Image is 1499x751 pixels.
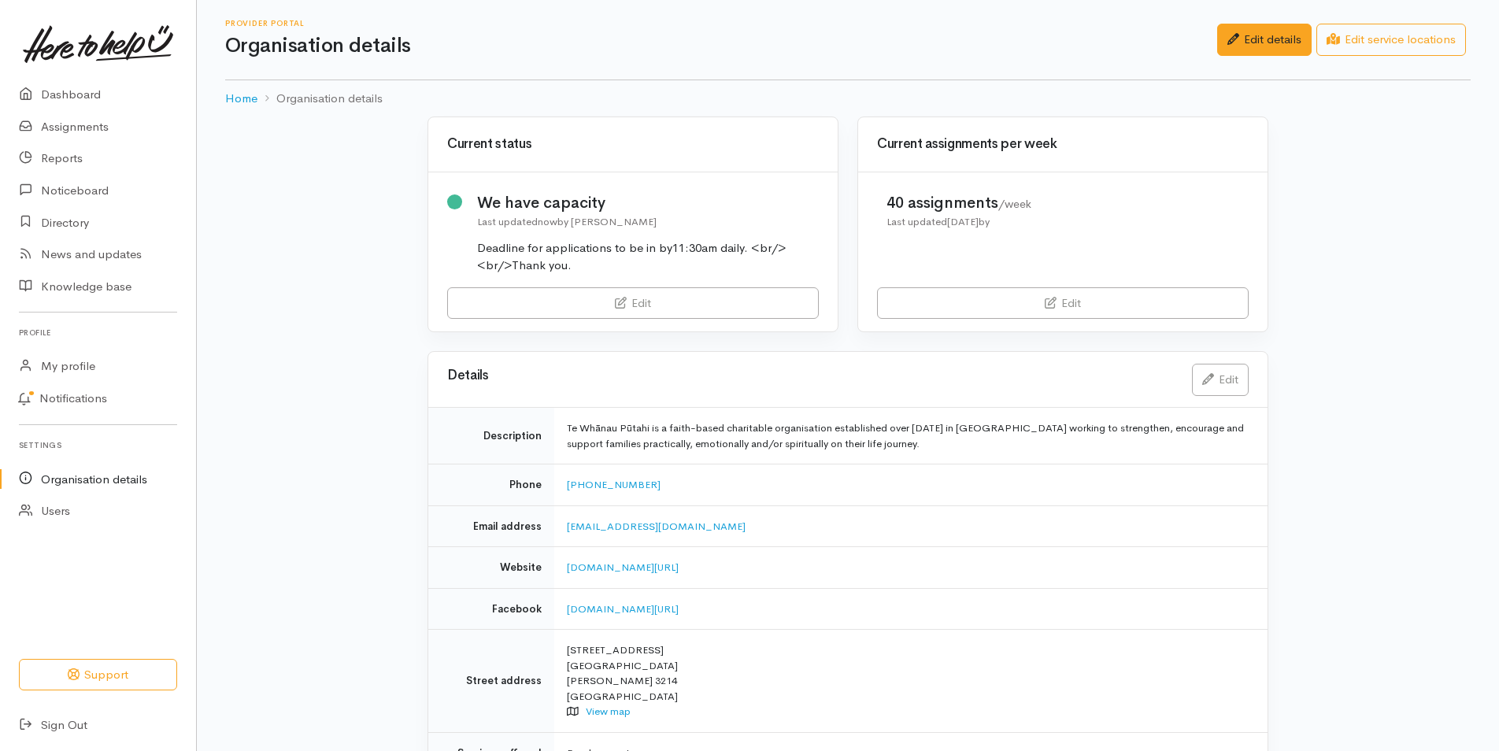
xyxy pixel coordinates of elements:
td: Phone [428,464,554,506]
td: Website [428,547,554,589]
a: Home [225,90,257,108]
a: [PHONE_NUMBER] [567,478,661,491]
td: Te Whānau Pūtahi is a faith-based charitable organisation established over [DATE] in [GEOGRAPHIC_... [554,408,1268,464]
h6: Profile [19,322,177,343]
div: 40 assignments [886,191,1031,214]
h1: Organisation details [225,35,1217,57]
nav: breadcrumb [225,80,1471,117]
time: now [538,215,557,228]
div: Last updated by [886,214,1031,230]
a: Edit [447,287,819,320]
a: [DOMAIN_NAME][URL] [567,560,679,574]
h6: Provider Portal [225,19,1217,28]
button: Support [19,659,177,691]
a: Edit service locations [1316,24,1466,56]
a: View map [586,705,631,718]
a: Edit details [1217,24,1312,56]
a: [EMAIL_ADDRESS][DOMAIN_NAME] [567,520,746,533]
h6: Settings [19,435,177,456]
td: Street address [428,630,554,733]
div: Deadline for applications to be in by11:30am daily. <br/><br/>Thank you. [477,239,820,275]
td: Facebook [428,588,554,630]
h3: Current status [447,137,819,152]
h3: Current assignments per week [877,137,1249,152]
time: [DATE] [947,215,979,228]
li: Organisation details [257,90,383,108]
td: Email address [428,505,554,547]
td: Description [428,408,554,464]
div: Last updated by [PERSON_NAME] [477,214,820,230]
div: We have capacity [477,191,820,214]
span: /week [998,197,1031,211]
a: Edit [1192,364,1249,396]
td: [STREET_ADDRESS] [GEOGRAPHIC_DATA] [PERSON_NAME] 3214 [GEOGRAPHIC_DATA] [554,630,1268,733]
a: [DOMAIN_NAME][URL] [567,602,679,616]
a: Edit [877,287,1249,320]
h3: Details [447,368,1173,383]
